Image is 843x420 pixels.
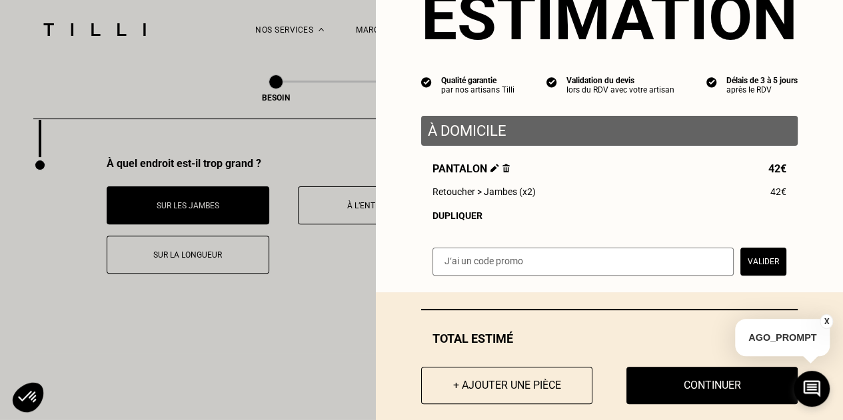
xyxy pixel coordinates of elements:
[740,248,786,276] button: Valider
[768,162,786,175] span: 42€
[432,210,786,221] div: Dupliquer
[706,76,717,88] img: icon list info
[566,76,674,85] div: Validation du devis
[441,76,514,85] div: Qualité garantie
[490,164,499,172] img: Éditer
[502,164,510,172] img: Supprimer
[428,122,791,139] p: À domicile
[726,76,798,85] div: Délais de 3 à 5 jours
[421,331,798,345] div: Total estimé
[770,186,786,197] span: 42€
[421,367,592,404] button: + Ajouter une pièce
[432,186,536,197] span: Retoucher > Jambes (x2)
[820,314,833,329] button: X
[735,319,830,356] p: AGO_PROMPT
[546,76,557,88] img: icon list info
[432,248,734,276] input: J‘ai un code promo
[726,85,798,95] div: après le RDV
[566,85,674,95] div: lors du RDV avec votre artisan
[421,76,432,88] img: icon list info
[441,85,514,95] div: par nos artisans Tilli
[432,162,510,175] span: Pantalon
[626,367,798,404] button: Continuer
